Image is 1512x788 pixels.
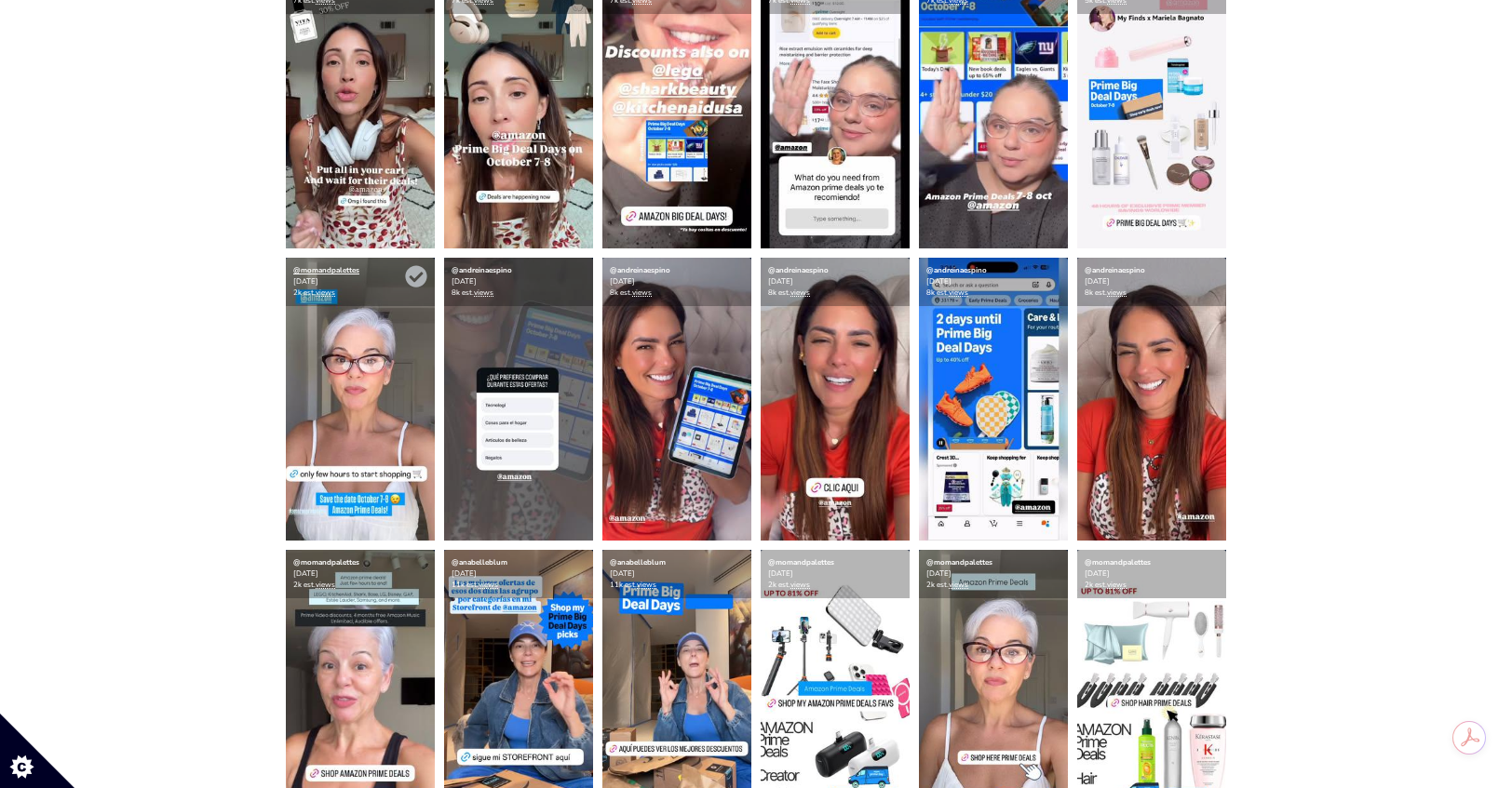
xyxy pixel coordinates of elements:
a: @anabelleblum [610,557,666,568]
div: [DATE] 8k est. [444,258,593,306]
a: @andreinaespino [1085,265,1145,275]
div: [DATE] 8k est. [1077,258,1226,306]
a: @momandpalettes [1085,557,1151,568]
a: @anabelleblum [452,557,507,568]
a: views [637,580,656,590]
div: [DATE] 2k est. [286,258,435,306]
div: [DATE] 11k est. [602,550,751,598]
a: views [474,287,493,298]
a: views [1107,580,1127,590]
a: @momandpalettes [768,557,834,568]
a: views [949,287,968,298]
a: views [316,287,335,298]
a: views [790,580,810,590]
a: @momandpalettes [293,265,359,275]
a: @andreinaespino [926,265,987,275]
a: views [949,580,968,590]
div: [DATE] 2k est. [761,550,910,598]
div: [DATE] 8k est. [761,258,910,306]
a: views [632,287,652,298]
a: views [1107,287,1127,298]
div: [DATE] 2k est. [286,550,435,598]
div: [DATE] 11k est. [444,550,593,598]
a: views [479,580,498,590]
a: @andreinaespino [610,265,670,275]
a: @momandpalettes [293,557,359,568]
div: [DATE] 2k est. [919,550,1068,598]
a: views [790,287,810,298]
div: [DATE] 2k est. [1077,550,1226,598]
div: [DATE] 8k est. [602,258,751,306]
a: views [316,580,335,590]
div: [DATE] 8k est. [919,258,1068,306]
a: @momandpalettes [926,557,992,568]
a: @andreinaespino [452,265,512,275]
a: @andreinaespino [768,265,829,275]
